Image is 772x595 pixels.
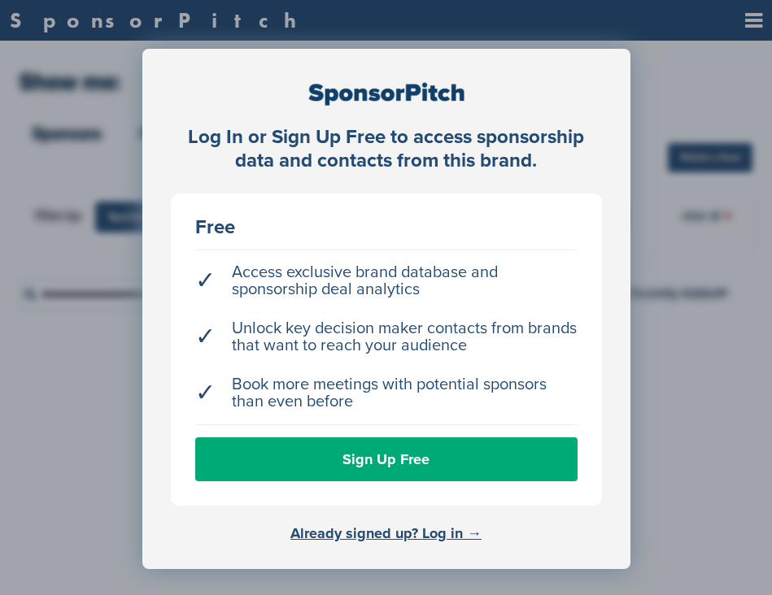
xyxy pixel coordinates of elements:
[195,384,216,402] span: ✓
[195,256,578,306] li: Access exclusive brand database and sponsorship deal analytics
[195,218,578,237] div: Free
[195,368,578,419] li: Book more meetings with potential sponsors than even before
[195,437,578,481] a: Sign Up Free
[195,272,216,289] span: ✓
[290,524,482,542] a: Already signed up? Log in →
[171,126,602,173] div: Log In or Sign Up Free to access sponsorship data and contacts from this brand.
[195,328,216,345] span: ✓
[195,312,578,363] li: Unlock key decision maker contacts from brands that want to reach your audience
